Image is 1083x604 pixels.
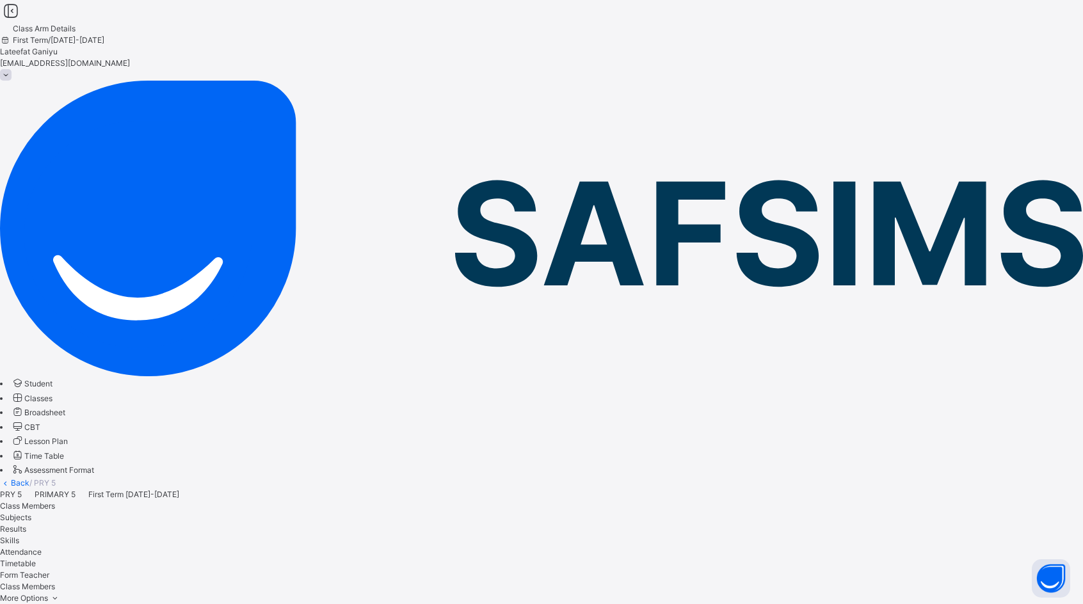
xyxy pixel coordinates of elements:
[24,393,52,403] span: Classes
[24,422,40,432] span: CBT
[24,436,68,446] span: Lesson Plan
[13,24,76,33] span: Class Arm Details
[24,465,94,475] span: Assessment Format
[24,408,65,417] span: Broadsheet
[11,408,65,417] a: Broadsheet
[11,393,52,403] a: Classes
[11,465,94,475] a: Assessment Format
[11,436,68,446] a: Lesson Plan
[1032,559,1070,598] button: Open asap
[11,451,64,461] a: Time Table
[11,478,29,488] a: Back
[11,422,40,432] a: CBT
[88,489,179,499] span: First Term [DATE]-[DATE]
[24,379,52,388] span: Student
[11,379,52,388] a: Student
[24,451,64,461] span: Time Table
[35,489,76,499] span: PRIMARY 5
[29,478,56,488] span: / PRY 5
